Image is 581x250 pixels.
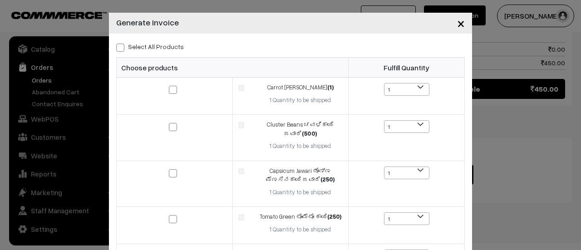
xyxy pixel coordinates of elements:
[238,85,244,91] img: product.jpg
[116,16,179,29] h4: Generate Invoice
[258,188,343,197] div: 1 Quantity to be shipped
[302,130,317,137] strong: (500)
[384,212,429,225] span: 1
[258,120,343,138] div: Cluster Beans ಚವಳಿಕಾಯಿ ಜವಾರಿ
[384,213,429,225] span: 1
[258,83,343,92] div: Carrot [PERSON_NAME]
[384,120,429,133] span: 1
[457,15,465,31] span: ×
[258,96,343,105] div: 1 Quantity to be shipped
[384,121,429,133] span: 1
[258,167,343,184] div: Capsicum Jawari ಡೊಣ್ಣ ಮೆಣಸಿನಕಾಯಿ ಜವಾರಿ
[258,212,343,221] div: Tomato Green ಟೊಮೆಟೊ ಕಾಯಿ
[238,214,244,220] img: product.jpg
[238,122,244,128] img: product.jpg
[384,167,429,180] span: 1
[384,83,429,96] span: 1
[320,176,335,183] strong: (250)
[238,168,244,174] img: product.jpg
[384,167,429,179] span: 1
[450,9,472,37] button: Close
[258,142,343,151] div: 1 Quantity to be shipped
[349,58,465,78] th: Fulfill Quantity
[327,213,341,220] strong: (250)
[327,83,334,91] strong: (1)
[116,42,184,51] label: Select all Products
[117,58,349,78] th: Choose products
[258,225,343,234] div: 1 Quantity to be shipped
